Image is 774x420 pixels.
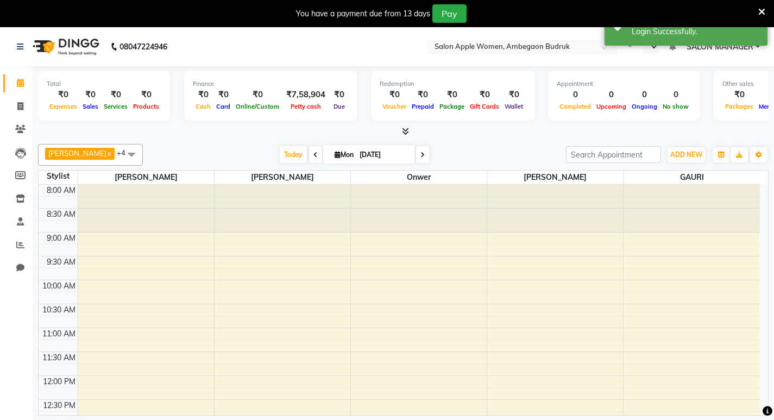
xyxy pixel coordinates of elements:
div: 0 [594,89,629,101]
div: ₹7,58,904 [282,89,330,101]
button: Pay [432,4,467,23]
span: Sales [80,103,101,110]
div: 10:00 AM [40,280,78,292]
div: ₹0 [409,89,437,101]
div: 0 [557,89,594,101]
span: Packages [722,103,756,110]
div: ₹0 [193,89,213,101]
span: [PERSON_NAME] [215,171,350,184]
span: Package [437,103,467,110]
img: logo [28,32,102,62]
div: Stylist [39,171,78,182]
div: 8:00 AM [45,185,78,196]
span: Mon [332,151,356,159]
span: [PERSON_NAME] [48,149,106,158]
div: ₹0 [467,89,502,101]
div: 10:30 AM [40,304,78,316]
div: 8:30 AM [45,209,78,220]
div: ₹0 [380,89,409,101]
div: ₹0 [330,89,349,101]
input: Search Appointment [566,146,661,163]
span: +4 [117,148,134,157]
div: Redemption [380,79,526,89]
div: 12:30 PM [41,400,78,411]
div: ₹0 [101,89,130,101]
div: ₹0 [437,89,467,101]
span: SALON MANAGER [687,41,753,53]
div: 12:00 PM [41,376,78,387]
div: 0 [660,89,691,101]
a: x [106,149,111,158]
span: No show [660,103,691,110]
span: Services [101,103,130,110]
div: ₹0 [47,89,80,101]
span: Due [331,103,348,110]
div: 11:00 AM [40,328,78,340]
div: 9:00 AM [45,233,78,244]
span: Completed [557,103,594,110]
div: Total [47,79,162,89]
div: 11:30 AM [40,352,78,363]
span: Petty cash [288,103,324,110]
div: Finance [193,79,349,89]
b: 08047224946 [119,32,167,62]
span: Today [280,146,307,163]
span: Ongoing [629,103,660,110]
div: Login Successfully. [632,26,759,37]
span: Prepaid [409,103,437,110]
span: Online/Custom [233,103,282,110]
div: ₹0 [213,89,233,101]
div: 9:30 AM [45,256,78,268]
span: ADD NEW [670,151,702,159]
div: ₹0 [80,89,101,101]
div: ₹0 [722,89,756,101]
input: 2025-09-01 [356,147,411,163]
span: Gift Cards [467,103,502,110]
span: Wallet [502,103,526,110]
span: [PERSON_NAME] [78,171,214,184]
span: Voucher [380,103,409,110]
div: You have a payment due from 13 days [296,8,430,20]
span: Expenses [47,103,80,110]
div: ₹0 [130,89,162,101]
div: Appointment [557,79,691,89]
span: Cash [193,103,213,110]
span: [PERSON_NAME] [487,171,623,184]
span: Card [213,103,233,110]
div: ₹0 [502,89,526,101]
span: Onwer [351,171,487,184]
div: 0 [629,89,660,101]
span: GAURI [624,171,760,184]
div: ₹0 [233,89,282,101]
button: ADD NEW [668,147,705,162]
span: Products [130,103,162,110]
span: Upcoming [594,103,629,110]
